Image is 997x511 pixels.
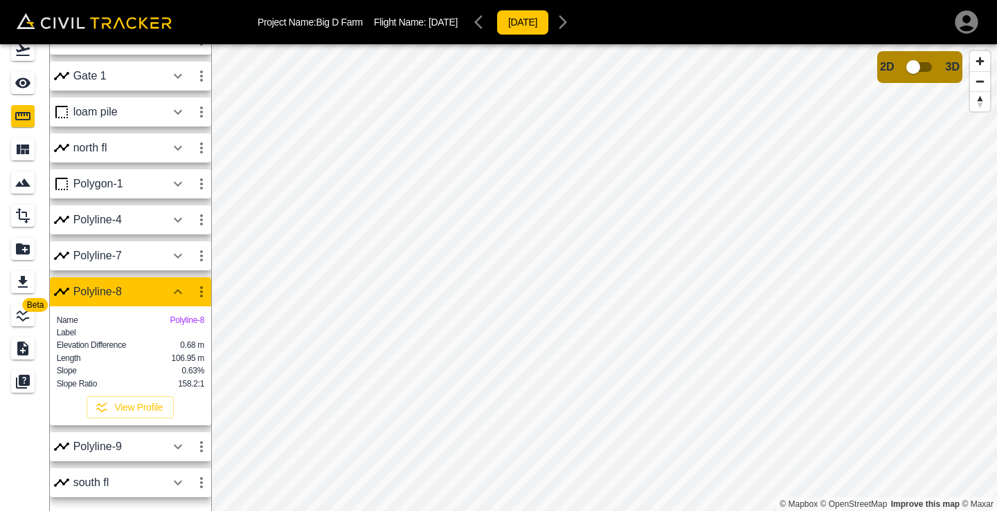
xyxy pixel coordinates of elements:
[891,499,960,509] a: Map feedback
[258,17,363,28] p: Project Name: Big D Farm
[970,51,990,71] button: Zoom in
[820,499,888,509] a: OpenStreetMap
[496,10,549,35] button: [DATE]
[780,499,818,509] a: Mapbox
[429,17,458,28] span: [DATE]
[880,61,894,73] span: 2D
[970,71,990,91] button: Zoom out
[946,61,960,73] span: 3D
[11,39,39,61] div: Flights
[374,17,458,28] p: Flight Name:
[211,44,997,511] canvas: Map
[970,91,990,111] button: Reset bearing to north
[962,499,994,509] a: Maxar
[17,13,172,29] img: Civil Tracker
